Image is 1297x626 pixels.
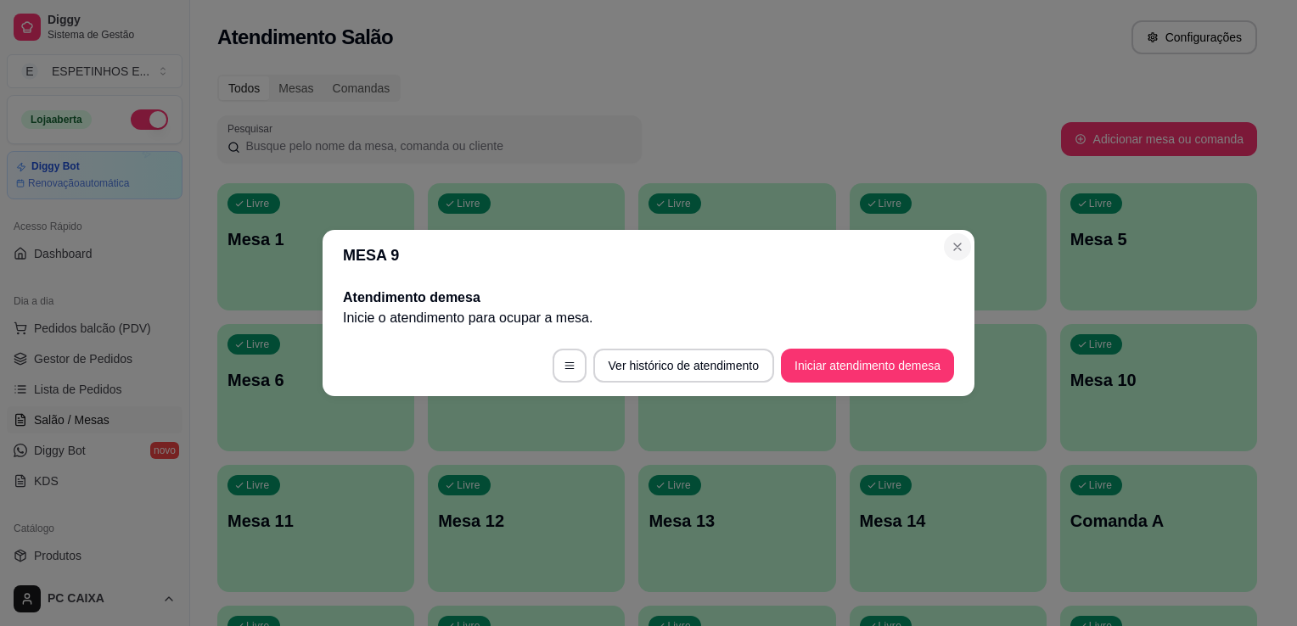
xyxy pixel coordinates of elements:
[944,233,971,260] button: Close
[781,349,954,383] button: Iniciar atendimento demesa
[593,349,774,383] button: Ver histórico de atendimento
[343,308,954,328] p: Inicie o atendimento para ocupar a mesa .
[343,288,954,308] h2: Atendimento de mesa
[323,230,974,281] header: MESA 9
